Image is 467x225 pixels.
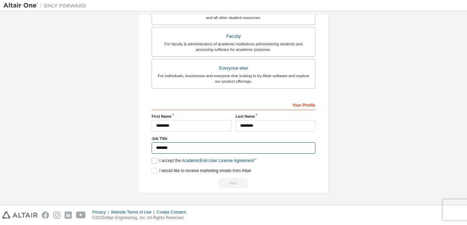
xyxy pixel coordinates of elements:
div: Faculty [156,31,311,41]
label: Job Title [152,136,315,141]
label: Last Name [236,114,315,119]
img: Altair One [3,2,90,9]
label: I would like to receive marketing emails from Altair [152,168,251,174]
a: Academic End-User License Agreement [182,158,254,163]
img: youtube.svg [76,211,86,219]
label: I accept the [152,158,254,164]
img: altair_logo.svg [2,211,38,219]
img: instagram.svg [53,211,60,219]
div: For currently enrolled students looking to access the free Altair Student Edition bundle and all ... [156,9,311,20]
div: Privacy [92,209,111,215]
div: Read and acccept EULA to continue [152,178,315,188]
div: Cookie Consent [156,209,190,215]
div: Everyone else [156,63,311,73]
p: © 2025 Altair Engineering, Inc. All Rights Reserved. [92,215,190,221]
label: First Name [152,114,231,119]
div: Website Terms of Use [111,209,156,215]
div: Your Profile [152,99,315,110]
div: For faculty & administrators of academic institutions administering students and accessing softwa... [156,41,311,52]
img: linkedin.svg [65,211,72,219]
img: facebook.svg [42,211,49,219]
div: For individuals, businesses and everyone else looking to try Altair software and explore our prod... [156,73,311,84]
